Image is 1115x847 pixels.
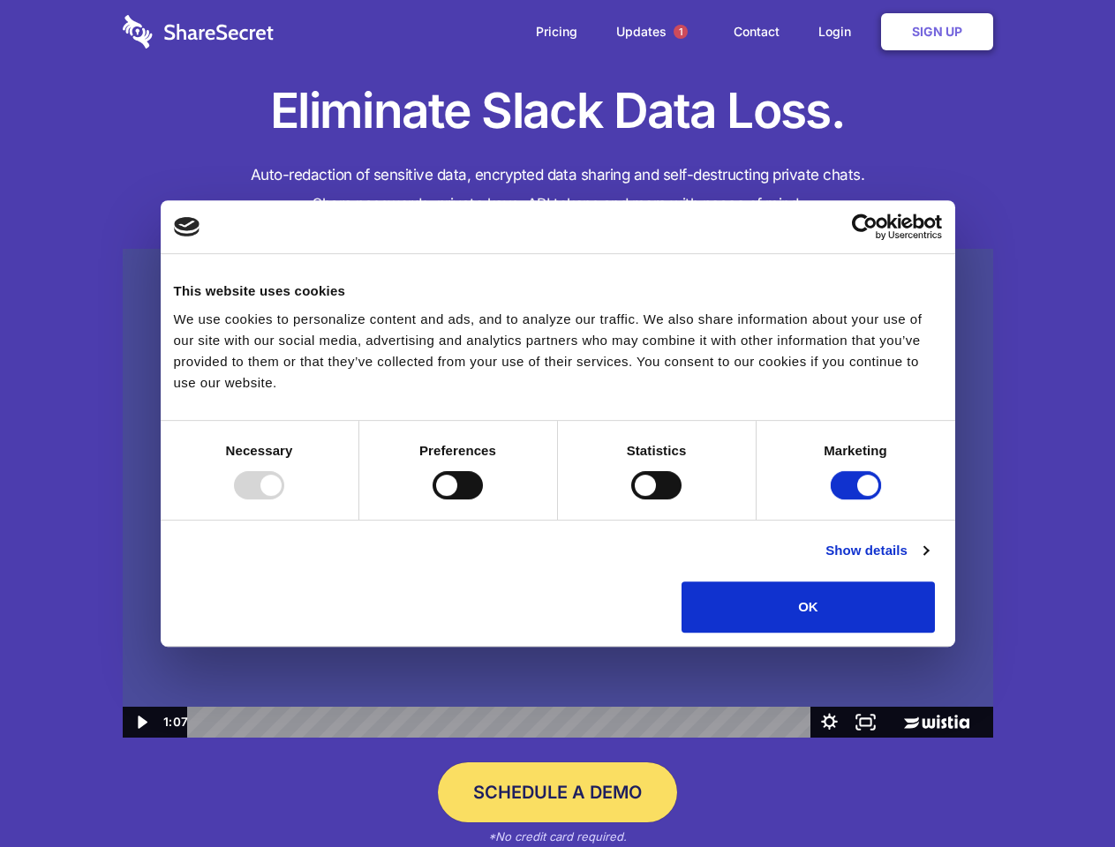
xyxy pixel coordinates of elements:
[123,79,993,143] h1: Eliminate Slack Data Loss.
[824,443,887,458] strong: Marketing
[123,707,159,738] button: Play Video
[848,707,884,738] button: Fullscreen
[201,707,802,738] div: Playbar
[518,4,595,59] a: Pricing
[674,25,688,39] span: 1
[123,15,274,49] img: logo-wordmark-white-trans-d4663122ce5f474addd5e946df7df03e33cb6a1c49d2221995e7729f52c070b2.svg
[226,443,293,458] strong: Necessary
[438,762,677,822] a: Schedule a Demo
[801,4,878,59] a: Login
[1027,759,1094,826] iframe: Drift Widget Chat Controller
[811,707,848,738] button: Show settings menu
[787,214,942,240] a: Usercentrics Cookiebot - opens in a new window
[174,281,942,302] div: This website uses cookies
[627,443,687,458] strong: Statistics
[123,249,993,738] img: Sharesecret
[123,161,993,219] h4: Auto-redaction of sensitive data, encrypted data sharing and self-destructing private chats. Shar...
[884,707,992,738] a: Wistia Logo -- Learn More
[881,13,993,50] a: Sign Up
[174,217,200,236] img: logo
[682,581,935,633] button: OK
[174,309,942,394] div: We use cookies to personalize content and ads, and to analyze our traffic. We also share informat...
[488,829,627,843] em: *No credit card required.
[825,540,928,561] a: Show details
[716,4,797,59] a: Contact
[419,443,496,458] strong: Preferences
